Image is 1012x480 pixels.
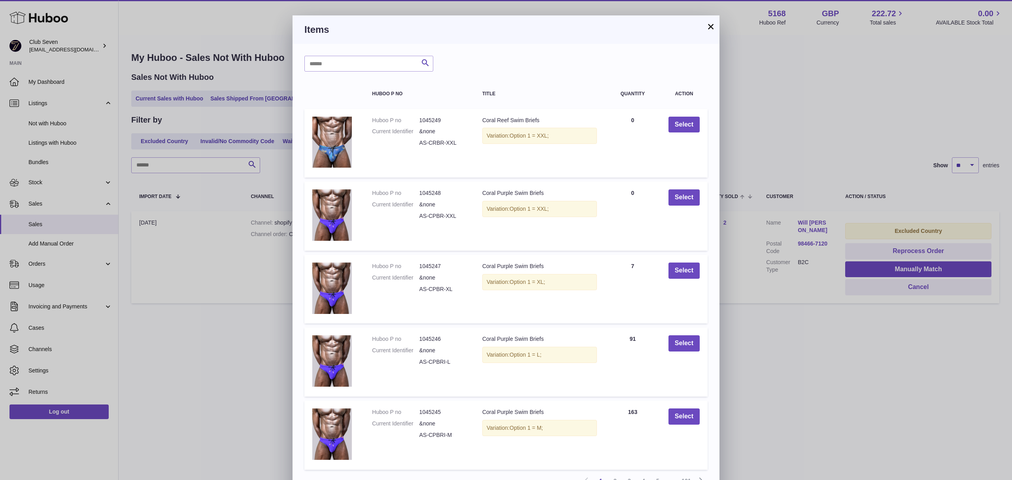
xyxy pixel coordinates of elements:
[419,347,466,354] dd: &none
[372,335,419,343] dt: Huboo P no
[605,181,661,251] td: 0
[312,263,352,314] img: Coral Purple Swim Briefs
[510,206,549,212] span: Option 1 = XXL;
[482,263,597,270] div: Coral Purple Swim Briefs
[419,431,466,439] dd: AS-CPBRI-M
[419,212,466,220] dd: AS-CPBR-XXL
[605,255,661,324] td: 7
[372,420,419,427] dt: Current Identifier
[510,279,545,285] span: Option 1 = XL;
[419,335,466,343] dd: 1045246
[482,335,597,343] div: Coral Purple Swim Briefs
[605,327,661,397] td: 91
[706,22,716,31] button: ×
[419,128,466,135] dd: &none
[605,109,661,178] td: 0
[372,347,419,354] dt: Current Identifier
[668,335,700,351] button: Select
[364,83,474,104] th: Huboo P no
[372,201,419,208] dt: Current Identifier
[482,117,597,124] div: Coral Reef Swim Briefs
[482,408,597,416] div: Coral Purple Swim Briefs
[419,189,466,197] dd: 1045248
[312,408,352,460] img: Coral Purple Swim Briefs
[372,408,419,416] dt: Huboo P no
[312,117,352,168] img: Coral Reef Swim Briefs
[372,263,419,270] dt: Huboo P no
[372,274,419,282] dt: Current Identifier
[372,189,419,197] dt: Huboo P no
[482,201,597,217] div: Variation:
[510,351,542,358] span: Option 1 = L;
[482,128,597,144] div: Variation:
[419,201,466,208] dd: &none
[510,425,543,431] span: Option 1 = M;
[419,358,466,366] dd: AS-CPBRI-L
[304,23,708,36] h3: Items
[312,189,352,241] img: Coral Purple Swim Briefs
[482,274,597,290] div: Variation:
[419,285,466,293] dd: AS-CPBR-XL
[605,401,661,470] td: 163
[372,117,419,124] dt: Huboo P no
[482,347,597,363] div: Variation:
[372,128,419,135] dt: Current Identifier
[419,274,466,282] dd: &none
[482,189,597,197] div: Coral Purple Swim Briefs
[474,83,605,104] th: Title
[419,117,466,124] dd: 1045249
[661,83,708,104] th: Action
[668,117,700,133] button: Select
[419,139,466,147] dd: AS-CRBR-XXL
[668,408,700,425] button: Select
[668,263,700,279] button: Select
[419,420,466,427] dd: &none
[482,420,597,436] div: Variation:
[312,335,352,387] img: Coral Purple Swim Briefs
[510,132,549,139] span: Option 1 = XXL;
[605,83,661,104] th: Quantity
[668,189,700,206] button: Select
[419,408,466,416] dd: 1045245
[419,263,466,270] dd: 1045247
